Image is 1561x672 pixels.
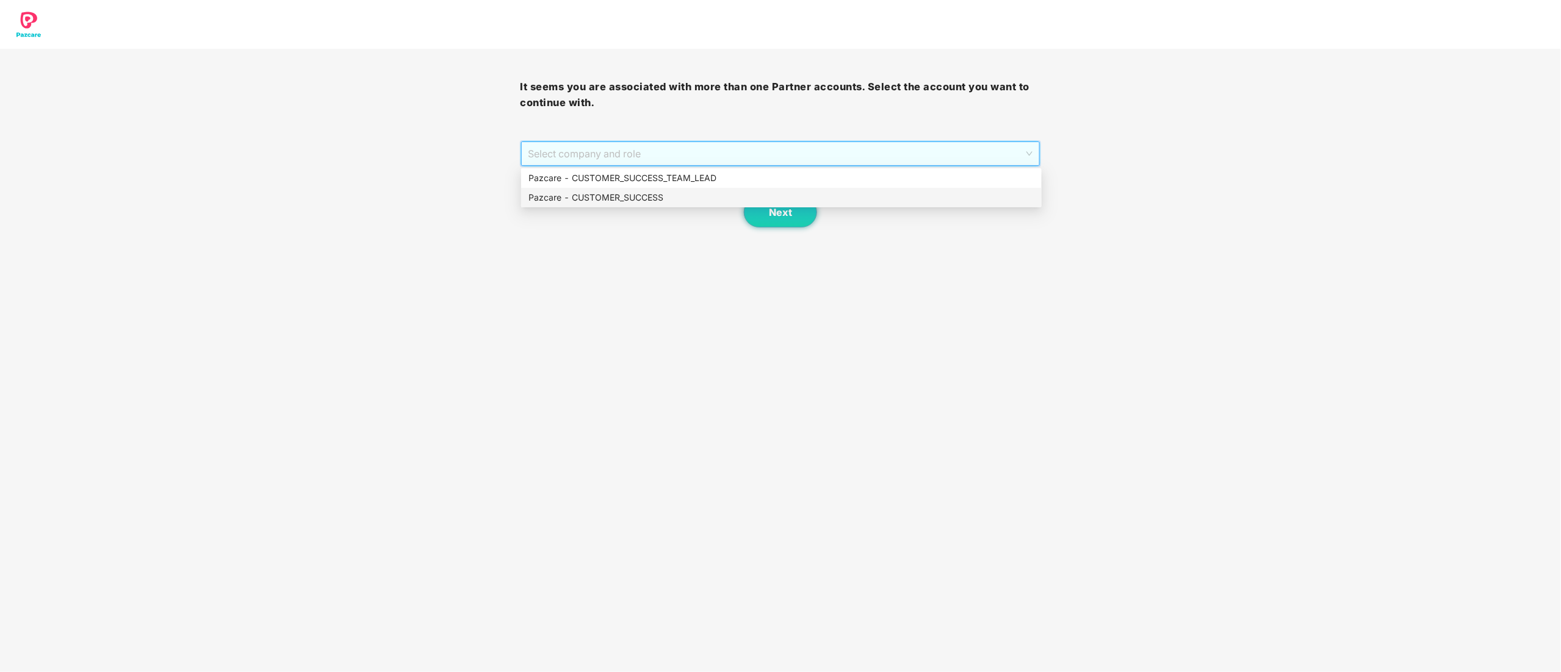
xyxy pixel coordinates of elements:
[769,207,792,218] span: Next
[528,171,1034,185] div: Pazcare - CUSTOMER_SUCCESS_TEAM_LEAD
[521,188,1042,207] div: Pazcare - CUSTOMER_SUCCESS
[528,191,1034,204] div: Pazcare - CUSTOMER_SUCCESS
[521,79,1041,110] h3: It seems you are associated with more than one Partner accounts. Select the account you want to c...
[521,168,1042,188] div: Pazcare - CUSTOMER_SUCCESS_TEAM_LEAD
[744,197,817,227] button: Next
[528,142,1033,165] span: Select company and role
